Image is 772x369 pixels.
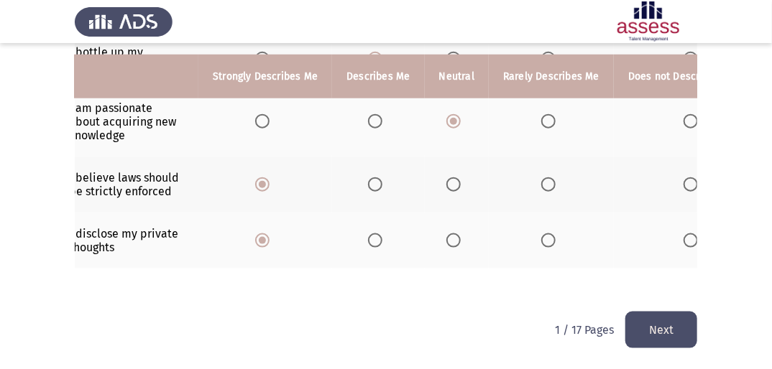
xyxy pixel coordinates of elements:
[446,51,467,65] mat-radio-group: Select an option
[446,177,467,190] mat-radio-group: Select an option
[446,233,467,246] mat-radio-group: Select an option
[368,177,388,190] mat-radio-group: Select an option
[255,177,275,190] mat-radio-group: Select an option
[55,212,198,268] td: I disclose my private thoughts
[555,323,614,337] p: 1 / 17 Pages
[541,233,561,246] mat-radio-group: Select an option
[489,55,614,98] th: Rarely Describes Me
[368,233,388,246] mat-radio-group: Select an option
[684,114,704,128] mat-radio-group: Select an option
[255,114,275,128] mat-radio-group: Select an option
[198,55,332,98] th: Strongly Describes Me
[332,55,424,98] th: Describes Me
[684,51,704,65] mat-radio-group: Select an option
[368,51,388,65] mat-radio-group: Select an option
[425,55,489,98] th: Neutral
[541,51,561,65] mat-radio-group: Select an option
[75,1,173,42] img: Assess Talent Management logo
[368,114,388,128] mat-radio-group: Select an option
[684,177,704,190] mat-radio-group: Select an option
[541,114,561,128] mat-radio-group: Select an option
[446,114,467,128] mat-radio-group: Select an option
[55,87,198,157] td: I am passionate about acquiring new knowledge
[599,1,697,42] img: Assessment logo of ASSESS Employability - EBI
[55,157,198,212] td: I believe laws should be strictly enforced
[255,51,275,65] mat-radio-group: Select an option
[541,177,561,190] mat-radio-group: Select an option
[255,233,275,246] mat-radio-group: Select an option
[625,312,697,348] button: load next page
[684,233,704,246] mat-radio-group: Select an option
